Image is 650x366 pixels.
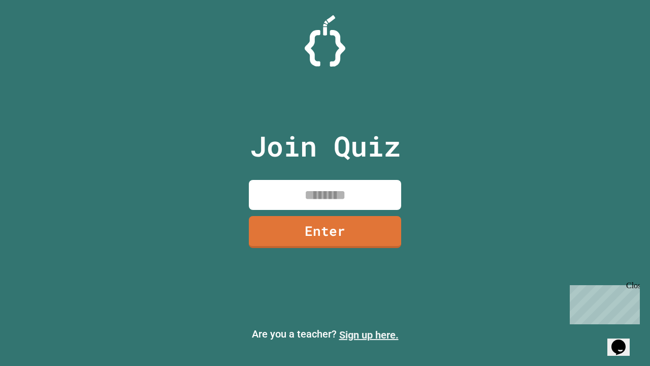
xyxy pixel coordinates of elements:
p: Join Quiz [250,125,401,167]
img: Logo.svg [305,15,345,67]
a: Sign up here. [339,329,399,341]
iframe: chat widget [607,325,640,356]
iframe: chat widget [566,281,640,324]
p: Are you a teacher? [8,326,642,343]
a: Enter [249,216,401,248]
div: Chat with us now!Close [4,4,70,65]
